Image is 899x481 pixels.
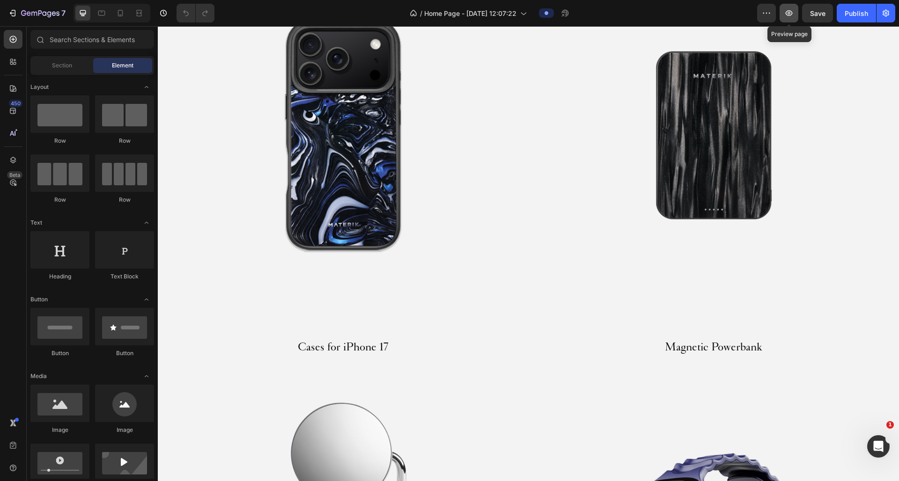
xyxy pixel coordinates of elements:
button: 7 [4,4,70,22]
span: Toggle open [139,292,154,307]
span: Section [52,61,72,70]
span: Toggle open [139,80,154,95]
span: Home Page - [DATE] 12:07:22 [424,8,516,18]
span: Text [30,219,42,227]
span: Layout [30,83,49,91]
span: Element [112,61,133,70]
span: Toggle open [139,369,154,384]
div: Text Block [95,272,154,281]
iframe: Intercom live chat [867,435,890,458]
div: Row [95,196,154,204]
button: Publish [837,4,876,22]
div: Image [30,426,89,434]
div: Undo/Redo [177,4,214,22]
div: Row [30,196,89,204]
span: Toggle open [139,215,154,230]
span: / [420,8,422,18]
div: Button [95,349,154,357]
div: Beta [7,171,22,179]
div: Row [95,137,154,145]
span: Media [30,372,47,380]
span: Save [810,9,825,17]
div: Heading [30,272,89,281]
a: Cases for iPhone 17 [45,311,326,330]
div: Publish [845,8,868,18]
iframe: Design area [158,26,899,481]
span: 1 [886,421,894,429]
button: Save [802,4,833,22]
p: 7 [61,7,66,19]
div: Row [30,137,89,145]
input: Search Sections & Elements [30,30,154,49]
div: Button [30,349,89,357]
h2: Magnetic Powerbank [415,311,696,330]
div: 450 [9,100,22,107]
div: Image [95,426,154,434]
span: Button [30,295,48,304]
